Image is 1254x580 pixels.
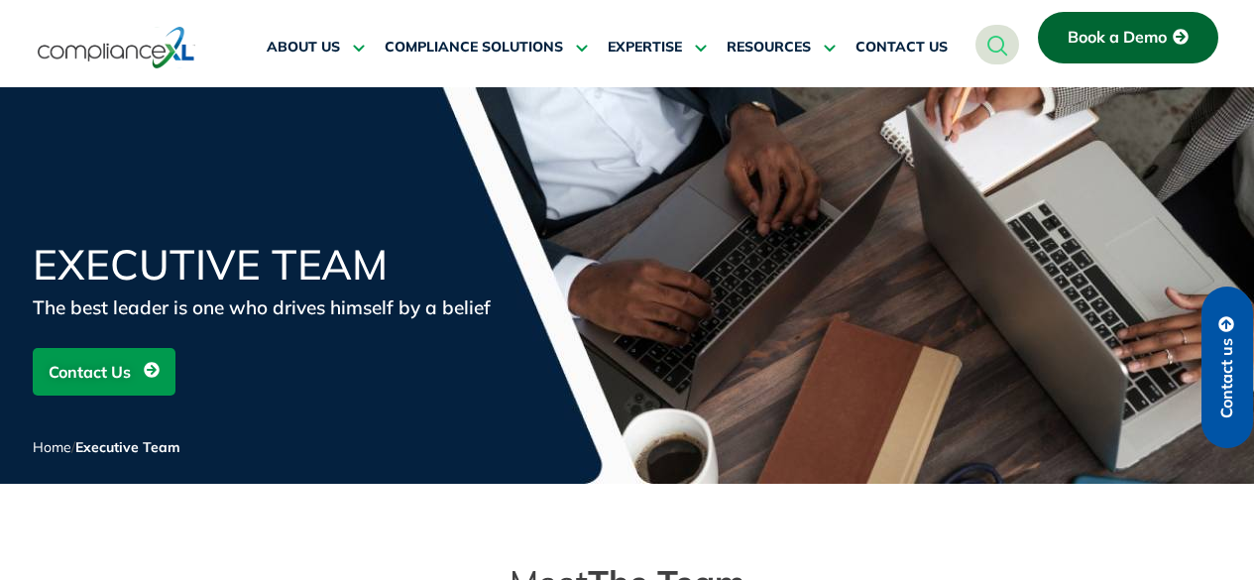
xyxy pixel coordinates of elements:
[385,24,588,71] a: COMPLIANCE SOLUTIONS
[1218,338,1236,418] span: Contact us
[49,353,131,391] span: Contact Us
[1201,287,1253,448] a: Contact us
[975,25,1019,64] a: navsearch-button
[855,39,948,57] span: CONTACT US
[267,24,365,71] a: ABOUT US
[75,438,180,456] span: Executive Team
[33,293,509,321] div: The best leader is one who drives himself by a belief
[727,24,836,71] a: RESOURCES
[1038,12,1218,63] a: Book a Demo
[608,24,707,71] a: EXPERTISE
[38,25,195,70] img: logo-one.svg
[33,438,180,456] span: /
[33,244,509,286] h1: Executive Team
[385,39,563,57] span: COMPLIANCE SOLUTIONS
[727,39,811,57] span: RESOURCES
[855,24,948,71] a: CONTACT US
[267,39,340,57] span: ABOUT US
[608,39,682,57] span: EXPERTISE
[33,438,71,456] a: Home
[1068,29,1167,47] span: Book a Demo
[33,348,175,396] a: Contact Us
